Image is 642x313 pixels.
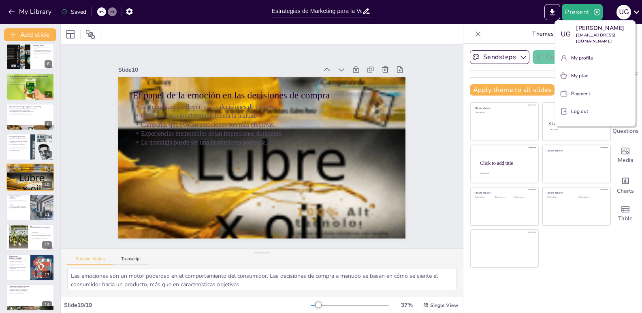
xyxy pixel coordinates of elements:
[558,27,573,42] div: U G
[571,90,590,97] p: Payment
[571,54,593,62] p: My profile
[576,32,632,45] p: [EMAIL_ADDRESS][DOMAIN_NAME]
[558,87,632,100] button: Payment
[576,24,632,32] p: [PERSON_NAME]
[571,72,589,79] p: My plan
[558,105,632,118] button: Log out
[558,51,632,64] button: My profile
[571,108,588,115] p: Log out
[558,69,632,82] button: My plan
